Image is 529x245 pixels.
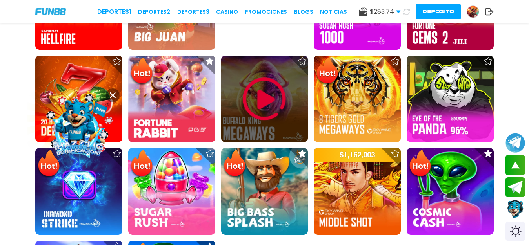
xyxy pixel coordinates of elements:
[505,177,525,198] button: Join telegram
[370,7,401,16] span: $ 283.74
[35,148,122,235] img: Diamond Strike
[505,133,525,153] button: Join telegram channel
[40,90,116,165] img: Image Link
[505,222,525,241] div: Switch theme
[35,8,66,15] img: Company Logo
[129,56,155,87] img: Hot
[245,8,287,16] a: Promociones
[294,8,313,16] a: BLOGS
[97,7,131,16] a: Deportes1
[314,148,401,235] img: Middle Shot
[314,56,401,142] img: 8 Tigers Gold™Megaways™
[407,148,494,235] img: Cosmic Cash
[222,149,247,179] img: Hot
[320,8,347,16] a: NOTICIAS
[407,149,433,179] img: Hot
[128,148,215,235] img: Sugar Rush
[407,56,494,142] img: Eye of the Panda 96%
[467,6,479,18] img: Avatar
[129,149,155,179] img: Hot
[221,148,308,235] img: Big Bass Splash
[177,8,209,16] a: Deportes3
[128,56,215,142] img: Fortune Rabbit
[314,56,340,87] img: Hot
[467,5,485,18] a: Avatar
[36,149,62,179] img: Hot
[505,155,525,175] button: scroll up
[314,148,401,162] p: $ 1,162,003
[216,8,238,16] a: CASINO
[505,199,525,220] button: Contact customer service
[416,4,461,19] button: Depósito
[241,76,288,122] img: Play Game
[35,56,122,142] img: 20 Hot Fruit Delights
[138,8,170,16] a: Deportes2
